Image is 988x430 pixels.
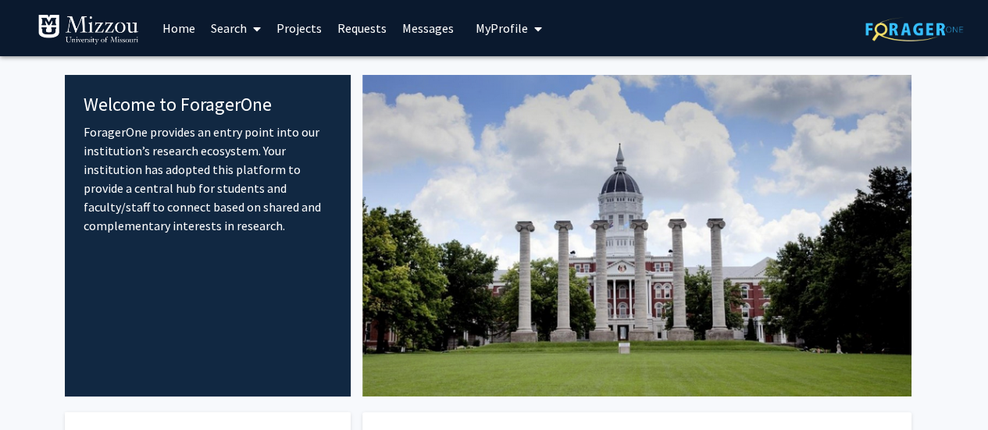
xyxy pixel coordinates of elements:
a: Search [203,1,269,55]
a: Requests [330,1,394,55]
img: University of Missouri Logo [37,14,139,45]
img: ForagerOne Logo [865,17,963,41]
p: ForagerOne provides an entry point into our institution’s research ecosystem. Your institution ha... [84,123,333,235]
img: Cover Image [362,75,911,396]
a: Projects [269,1,330,55]
a: Messages [394,1,462,55]
iframe: Chat [12,360,66,418]
a: Home [155,1,203,55]
span: My Profile [476,20,528,36]
h4: Welcome to ForagerOne [84,94,333,116]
